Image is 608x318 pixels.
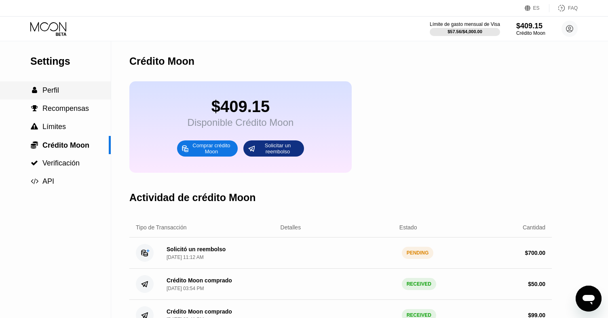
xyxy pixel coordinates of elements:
[188,98,294,116] div: $409.15
[516,22,545,36] div: $409.15Crédito Moon
[42,141,89,149] span: Crédito Moon
[136,224,187,231] div: Tipo de Transacción
[31,123,38,130] span: 
[30,105,38,112] div: 
[167,246,226,252] div: Solicitó un reembolso
[568,5,578,11] div: FAQ
[129,192,256,204] div: Actividad de crédito Moon
[31,178,38,185] span: 
[30,55,111,67] div: Settings
[399,224,417,231] div: Estado
[31,141,38,149] span: 
[576,286,602,312] iframe: Botón para iniciar la ventana de mensajería, conversación en curso
[30,123,38,130] div: 
[430,21,500,36] div: Límite de gasto mensual de Visa$57.56/$4,000.00
[255,142,300,155] div: Solicitar un reembolso
[167,286,204,291] div: [DATE] 03:54 PM
[31,105,38,112] span: 
[42,123,66,131] span: Límites
[516,22,545,30] div: $409.15
[549,4,578,12] div: FAQ
[42,86,59,94] span: Perfil
[533,5,540,11] div: ES
[243,140,304,157] div: Solicitar un reembolso
[167,308,232,315] div: Crédito Moon comprado
[402,247,434,259] div: PENDING
[525,250,545,256] div: $ 700.00
[516,30,545,36] div: Crédito Moon
[42,159,80,167] span: Verificación
[129,55,194,67] div: Crédito Moon
[30,141,38,149] div: 
[430,21,500,27] div: Límite de gasto mensual de Visa
[528,281,545,287] div: $ 50.00
[402,278,436,290] div: RECEIVED
[32,87,37,94] span: 
[30,178,38,185] div: 
[523,224,545,231] div: Cantidad
[188,117,294,128] div: Disponible Crédito Moon
[525,4,549,12] div: ES
[31,159,38,167] span: 
[448,29,482,34] div: $57.56 / $4,000.00
[30,159,38,167] div: 
[30,87,38,94] div: 
[177,140,238,157] div: Comprar crédito Moon
[189,142,234,155] div: Comprar crédito Moon
[42,104,89,112] span: Recompensas
[167,254,204,260] div: [DATE] 11:12 AM
[281,224,301,231] div: Detalles
[167,277,232,284] div: Crédito Moon comprado
[42,177,54,185] span: API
